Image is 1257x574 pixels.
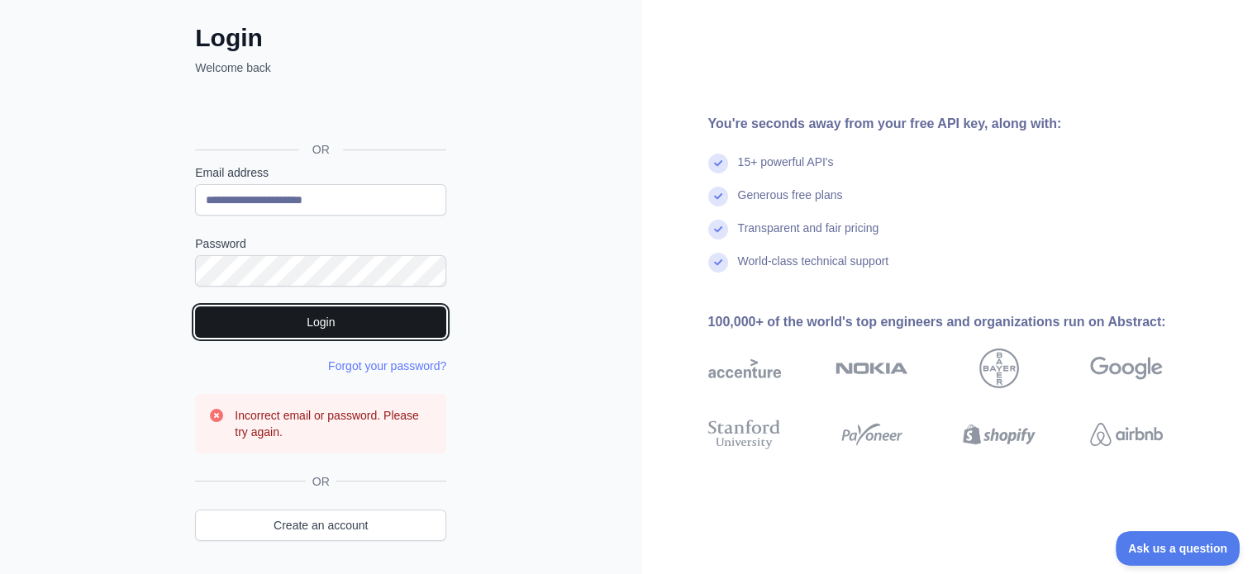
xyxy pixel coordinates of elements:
img: payoneer [836,416,908,453]
span: OR [299,141,343,158]
h3: Incorrect email or password. Please try again. [235,407,433,440]
label: Password [195,235,446,252]
iframe: Bouton "Se connecter avec Google" [187,94,451,130]
a: Forgot your password? [328,359,446,372]
img: check mark [708,253,728,273]
img: bayer [979,349,1019,388]
a: Create an account [195,510,446,541]
div: 15+ powerful API's [738,154,834,187]
div: World-class technical support [738,253,889,286]
img: check mark [708,187,728,206]
img: accenture [708,349,781,388]
h2: Login [195,23,446,53]
img: nokia [836,349,908,388]
label: Email address [195,164,446,181]
img: airbnb [1090,416,1163,453]
img: stanford university [708,416,781,453]
button: Login [195,306,446,338]
img: check mark [708,220,728,240]
div: Transparent and fair pricing [738,220,879,253]
iframe: Toggle Customer Support [1116,531,1240,566]
img: shopify [963,416,1036,453]
p: Welcome back [195,59,446,76]
div: 100,000+ of the world's top engineers and organizations run on Abstract: [708,312,1216,332]
img: google [1090,349,1163,388]
img: check mark [708,154,728,173]
span: OR [306,473,336,490]
div: Generous free plans [738,187,843,220]
div: You're seconds away from your free API key, along with: [708,114,1216,134]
